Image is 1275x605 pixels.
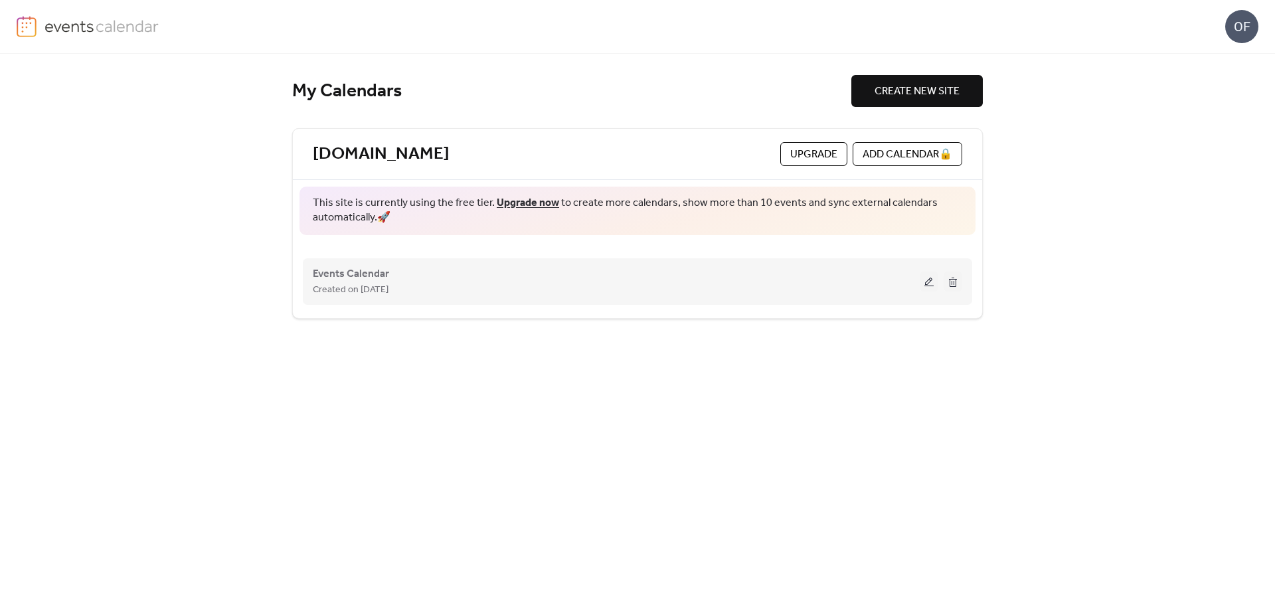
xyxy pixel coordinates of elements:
[313,266,389,282] span: Events Calendar
[292,80,851,103] div: My Calendars
[497,193,559,213] a: Upgrade now
[313,196,962,226] span: This site is currently using the free tier. to create more calendars, show more than 10 events an...
[313,270,389,278] a: Events Calendar
[875,84,960,100] span: CREATE NEW SITE
[851,75,983,107] button: CREATE NEW SITE
[44,16,159,36] img: logo-type
[313,143,450,165] a: [DOMAIN_NAME]
[1225,10,1258,43] div: OF
[17,16,37,37] img: logo
[780,142,847,166] button: Upgrade
[790,147,837,163] span: Upgrade
[313,282,388,298] span: Created on [DATE]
